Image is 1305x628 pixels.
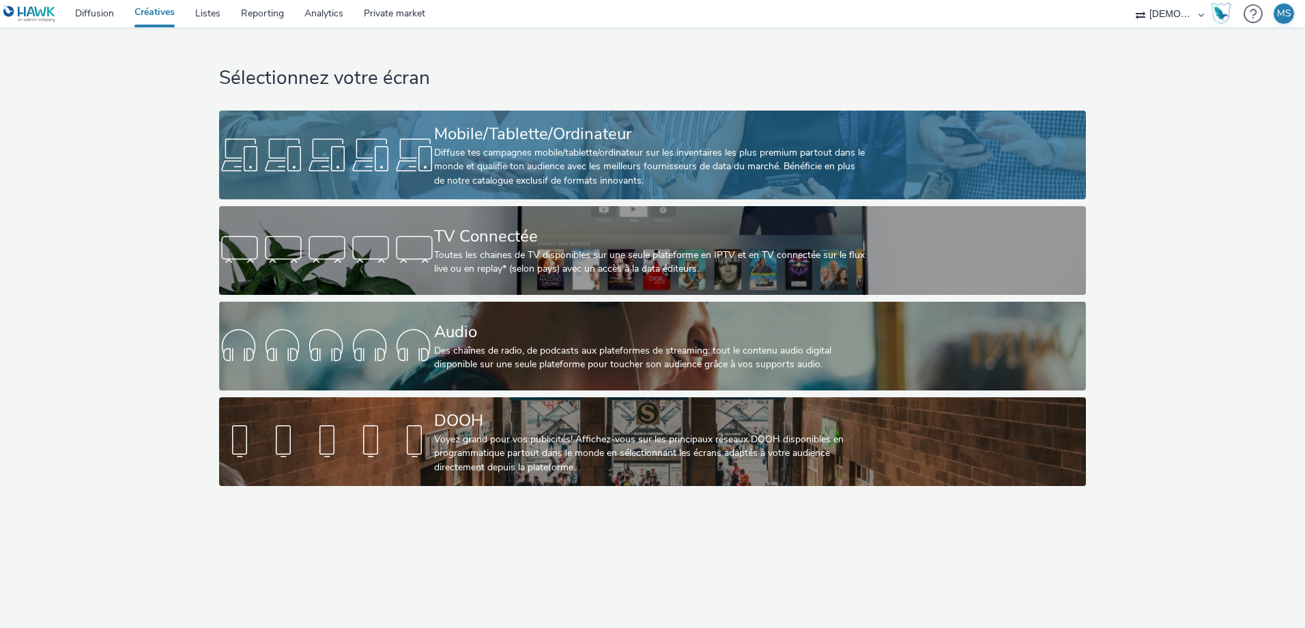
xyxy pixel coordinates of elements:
div: Des chaînes de radio, de podcasts aux plateformes de streaming: tout le contenu audio digital dis... [434,344,865,372]
div: Toutes les chaines de TV disponibles sur une seule plateforme en IPTV et en TV connectée sur le f... [434,248,865,276]
div: Voyez grand pour vos publicités! Affichez-vous sur les principaux réseaux DOOH disponibles en pro... [434,433,865,474]
img: Hawk Academy [1211,3,1231,25]
div: Diffuse tes campagnes mobile/tablette/ordinateur sur les inventaires les plus premium partout dan... [434,146,865,188]
a: Mobile/Tablette/OrdinateurDiffuse tes campagnes mobile/tablette/ordinateur sur les inventaires le... [219,111,1086,199]
a: Hawk Academy [1211,3,1237,25]
img: undefined Logo [3,5,56,23]
div: TV Connectée [434,225,865,248]
a: AudioDes chaînes de radio, de podcasts aux plateformes de streaming: tout le contenu audio digita... [219,302,1086,390]
div: Audio [434,320,865,344]
a: TV ConnectéeToutes les chaines de TV disponibles sur une seule plateforme en IPTV et en TV connec... [219,206,1086,295]
div: MS [1277,3,1291,24]
div: DOOH [434,409,865,433]
h1: Sélectionnez votre écran [219,66,1086,91]
a: DOOHVoyez grand pour vos publicités! Affichez-vous sur les principaux réseaux DOOH disponibles en... [219,397,1086,486]
div: Mobile/Tablette/Ordinateur [434,122,865,146]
